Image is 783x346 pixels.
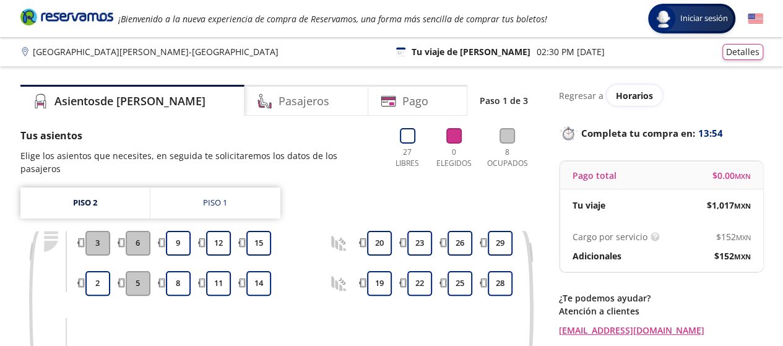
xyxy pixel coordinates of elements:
h4: Pago [402,93,428,110]
p: [GEOGRAPHIC_DATA][PERSON_NAME] - [GEOGRAPHIC_DATA] [33,45,279,58]
button: 12 [206,231,231,256]
a: [EMAIL_ADDRESS][DOMAIN_NAME] [559,324,763,337]
p: 27 Libres [391,147,425,169]
button: 26 [448,231,472,256]
em: ¡Bienvenido a la nueva experiencia de compra de Reservamos, una forma más sencilla de comprar tus... [118,13,547,25]
small: MXN [735,171,751,181]
p: Paso 1 de 3 [480,94,528,107]
a: Piso 1 [150,188,280,218]
button: 23 [407,231,432,256]
h4: Asientos de [PERSON_NAME] [54,93,205,110]
button: 8 [166,271,191,296]
i: Brand Logo [20,7,113,26]
p: Cargo por servicio [573,230,647,243]
p: Atención a clientes [559,305,763,318]
span: Horarios [616,90,653,102]
button: 9 [166,231,191,256]
span: $ 152 [716,230,751,243]
a: Piso 2 [20,188,150,218]
button: 3 [85,231,110,256]
p: Adicionales [573,249,621,262]
span: 13:54 [698,126,723,141]
button: 25 [448,271,472,296]
p: Tu viaje de [PERSON_NAME] [412,45,530,58]
button: 20 [367,231,392,256]
h4: Pasajeros [279,93,329,110]
p: Completa tu compra en : [559,124,763,142]
small: MXN [734,252,751,261]
small: MXN [734,201,751,210]
button: Detalles [722,44,763,60]
button: 5 [126,271,150,296]
p: Pago total [573,169,616,182]
small: MXN [736,233,751,242]
p: 0 Elegidos [433,147,475,169]
button: 2 [85,271,110,296]
button: 15 [246,231,271,256]
button: 14 [246,271,271,296]
button: 22 [407,271,432,296]
span: Iniciar sesión [675,12,733,25]
button: 19 [367,271,392,296]
p: ¿Te podemos ayudar? [559,292,763,305]
p: Tu viaje [573,199,605,212]
p: 02:30 PM [DATE] [537,45,605,58]
p: Tus asientos [20,128,378,143]
button: 11 [206,271,231,296]
button: 29 [488,231,513,256]
p: Elige los asientos que necesites, en seguida te solicitaremos los datos de los pasajeros [20,149,378,175]
div: Piso 1 [203,197,227,209]
p: 8 Ocupados [484,147,531,169]
span: $ 152 [714,249,751,262]
div: Regresar a ver horarios [559,85,763,106]
a: Brand Logo [20,7,113,30]
button: 6 [126,231,150,256]
span: $ 1,017 [707,199,751,212]
button: English [748,11,763,27]
button: 28 [488,271,513,296]
span: $ 0.00 [712,169,751,182]
p: Regresar a [559,89,603,102]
